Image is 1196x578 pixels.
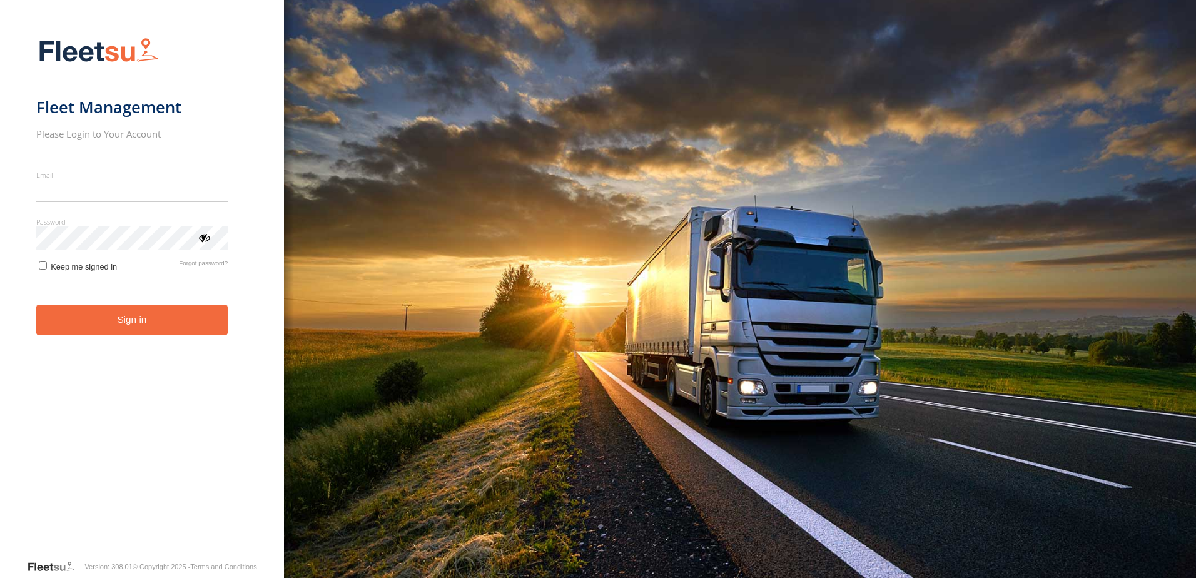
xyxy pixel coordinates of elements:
img: Fleetsu [36,35,161,67]
div: Version: 308.01 [84,563,132,570]
label: Password [36,217,228,226]
span: Keep me signed in [51,262,117,271]
input: Keep me signed in [39,261,47,270]
a: Visit our Website [27,560,84,573]
button: Sign in [36,305,228,335]
a: Forgot password? [179,260,228,271]
a: Terms and Conditions [190,563,256,570]
div: © Copyright 2025 - [133,563,257,570]
h2: Please Login to Your Account [36,128,228,140]
div: ViewPassword [198,231,210,243]
form: main [36,30,248,559]
h1: Fleet Management [36,97,228,118]
label: Email [36,170,228,180]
